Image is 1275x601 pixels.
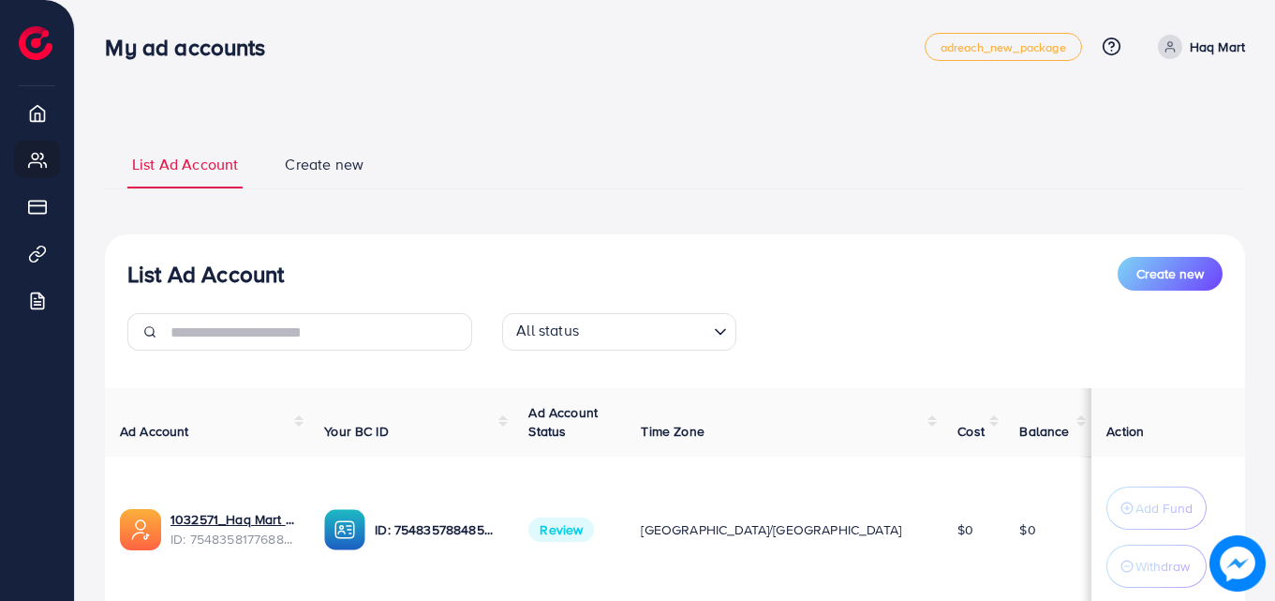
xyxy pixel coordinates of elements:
[941,41,1066,53] span: adreach_new_package
[120,509,161,550] img: ic-ads-acc.e4c84228.svg
[925,33,1082,61] a: adreach_new_package
[1019,520,1035,539] span: $0
[1135,555,1190,578] p: Withdraw
[641,422,704,441] span: Time Zone
[1106,422,1144,441] span: Action
[120,422,189,441] span: Ad Account
[1136,264,1204,283] span: Create new
[1106,487,1207,530] button: Add Fund
[1190,36,1245,58] p: Haq Mart
[957,422,985,441] span: Cost
[1135,497,1193,519] p: Add Fund
[170,510,294,529] a: 1032571_Haq Mart Account 1_1757489118322
[641,520,901,539] span: [GEOGRAPHIC_DATA]/[GEOGRAPHIC_DATA]
[502,313,736,351] div: Search for option
[528,518,594,542] span: Review
[127,261,284,288] h3: List Ad Account
[132,154,238,175] span: List Ad Account
[105,34,280,61] h3: My ad accounts
[170,530,294,548] span: ID: 7548358177688240129
[1209,535,1266,592] img: image
[285,154,363,175] span: Create new
[512,316,583,346] span: All status
[1118,257,1223,291] button: Create new
[1150,35,1245,59] a: Haq Mart
[1106,545,1207,588] button: Withdraw
[19,26,52,60] img: logo
[585,317,706,346] input: Search for option
[528,403,598,441] span: Ad Account Status
[375,518,498,541] p: ID: 7548357884858548241
[324,509,365,550] img: ic-ba-acc.ded83a64.svg
[1019,422,1069,441] span: Balance
[324,422,389,441] span: Your BC ID
[957,520,973,539] span: $0
[170,510,294,548] div: <span class='underline'>1032571_Haq Mart Account 1_1757489118322</span></br>7548358177688240129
